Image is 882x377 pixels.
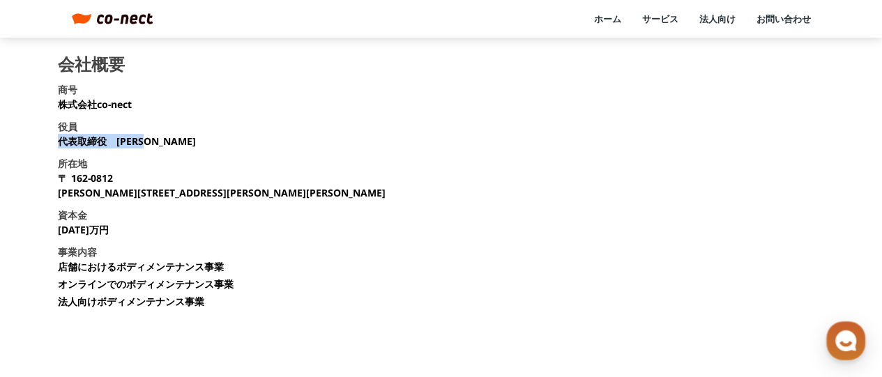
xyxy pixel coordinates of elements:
p: [DATE]万円 [58,222,109,237]
span: ホーム [36,282,61,293]
h3: 役員 [58,119,77,134]
h3: 商号 [58,82,77,97]
li: 店舗におけるボディメンテナンス事業 [58,259,224,274]
span: チャット [119,283,153,294]
a: サービス [642,13,678,25]
a: 設定 [180,261,268,296]
li: 法人向けボディメンテナンス事業 [58,294,204,309]
a: 法人向け [699,13,736,25]
p: 代表取締役 [PERSON_NAME] [58,134,196,148]
li: オンラインでのボディメンテナンス事業 [58,277,234,291]
h3: 事業内容 [58,245,97,259]
span: 設定 [215,282,232,293]
h2: 会社概要 [58,56,125,72]
a: チャット [92,261,180,296]
h3: 資本金 [58,208,87,222]
h3: 所在地 [58,156,87,171]
p: 株式会社co-nect [58,97,132,111]
a: お問い合わせ [756,13,811,25]
p: 〒 162-0812 [PERSON_NAME][STREET_ADDRESS][PERSON_NAME][PERSON_NAME] [58,171,386,200]
a: ホーム [4,261,92,296]
a: ホーム [594,13,621,25]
